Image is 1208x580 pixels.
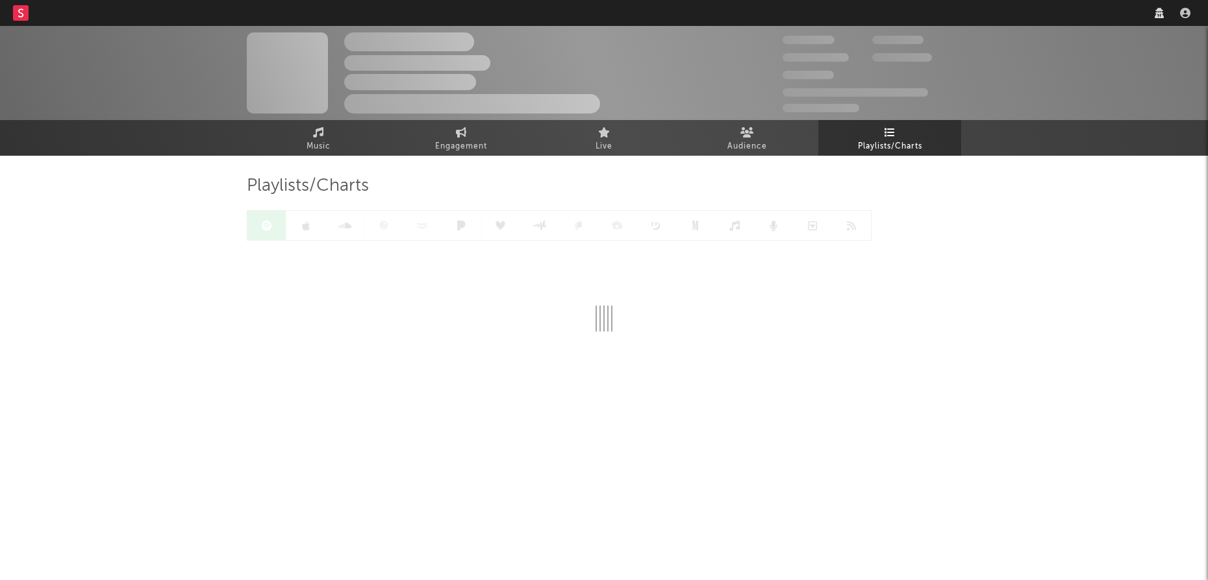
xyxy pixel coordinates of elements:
[783,104,859,112] span: Jump Score: 85.0
[247,178,369,194] span: Playlists/Charts
[872,36,924,44] span: 100,000
[783,71,834,79] span: 100,000
[675,120,818,156] a: Audience
[435,139,487,154] span: Engagement
[307,139,331,154] span: Music
[783,36,835,44] span: 300,000
[247,120,390,156] a: Music
[858,139,922,154] span: Playlists/Charts
[390,120,533,156] a: Engagement
[533,120,675,156] a: Live
[783,88,928,97] span: 50,000,000 Monthly Listeners
[727,139,767,154] span: Audience
[783,53,849,62] span: 50,000,000
[596,139,612,154] span: Live
[872,53,932,62] span: 1,000,000
[818,120,961,156] a: Playlists/Charts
